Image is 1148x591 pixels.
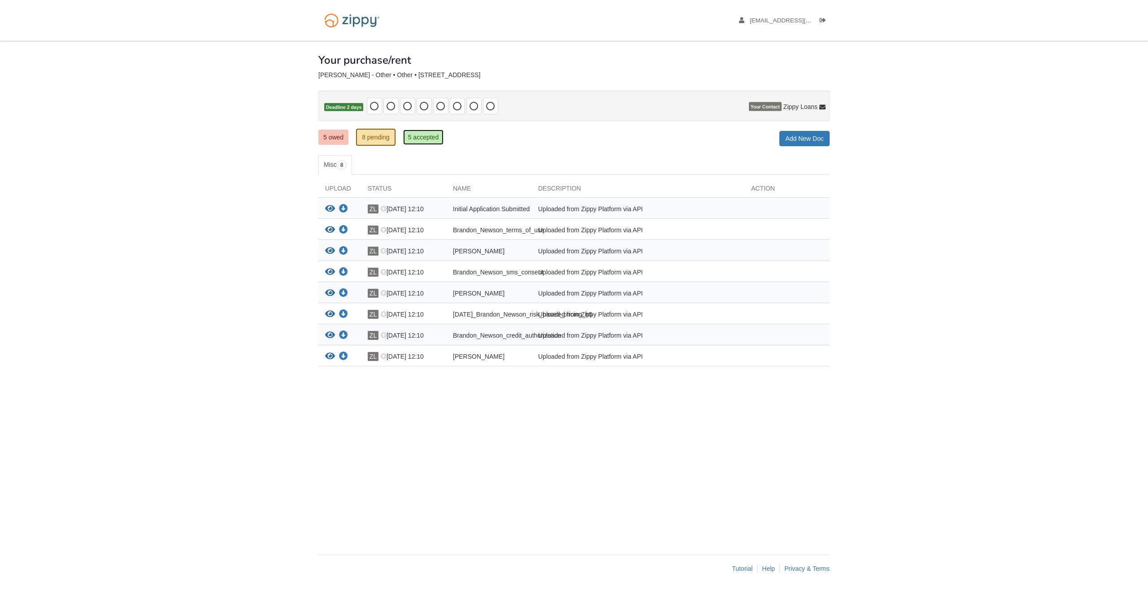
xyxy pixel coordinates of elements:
[380,205,424,213] span: [DATE] 12:10
[318,9,385,32] img: Logo
[339,290,348,297] a: Download Brandon_Newson_true_and_correct_consent
[453,248,504,255] span: [PERSON_NAME]
[380,290,424,297] span: [DATE] 12:10
[739,17,852,26] a: edit profile
[339,332,348,339] a: Download Brandon_Newson_credit_authorization
[368,331,378,340] span: ZL
[380,311,424,318] span: [DATE] 12:10
[325,226,335,235] button: View Brandon_Newson_terms_of_use
[368,247,378,256] span: ZL
[380,353,424,360] span: [DATE] 12:10
[325,310,335,319] button: View 10-13-2025_Brandon_Newson_risk_based_pricing_h5
[368,310,378,319] span: ZL
[339,311,348,318] a: Download 10-13-2025_Brandon_Newson_risk_based_pricing_h5
[453,353,504,360] span: [PERSON_NAME]
[361,184,446,197] div: Status
[744,184,830,197] div: Action
[368,289,378,298] span: ZL
[446,184,531,197] div: Name
[318,54,411,66] h1: Your purchase/rent
[325,289,335,298] button: View Brandon_Newson_true_and_correct_consent
[531,247,744,258] div: Uploaded from Zippy Platform via API
[339,353,348,361] a: Download Brandon_Newson_esign_consent
[531,204,744,216] div: Uploaded from Zippy Platform via API
[380,226,424,234] span: [DATE] 12:10
[403,130,444,145] a: 5 accepted
[380,269,424,276] span: [DATE] 12:10
[750,17,852,24] span: brandonnewson92@gmail.com
[453,269,544,276] span: Brandon_Newson_sms_consent
[368,204,378,213] span: ZL
[325,204,335,214] button: View Initial Application Submitted
[783,102,818,111] span: Zippy Loans
[453,205,530,213] span: Initial Application Submitted
[325,331,335,340] button: View Brandon_Newson_credit_authorization
[453,311,592,318] span: [DATE]_Brandon_Newson_risk_based_pricing_h5
[531,289,744,300] div: Uploaded from Zippy Platform via API
[380,332,424,339] span: [DATE] 12:10
[453,290,504,297] span: [PERSON_NAME]
[318,184,361,197] div: Upload
[339,206,348,213] a: Download Initial Application Submitted
[453,332,561,339] span: Brandon_Newson_credit_authorization
[368,268,378,277] span: ZL
[531,268,744,279] div: Uploaded from Zippy Platform via API
[325,352,335,361] button: View Brandon_Newson_esign_consent
[732,565,752,572] a: Tutorial
[531,310,744,322] div: Uploaded from Zippy Platform via API
[531,184,744,197] div: Description
[749,102,782,111] span: Your Contact
[318,71,830,79] div: [PERSON_NAME] - Other • Other • [STREET_ADDRESS]
[339,227,348,234] a: Download Brandon_Newson_terms_of_use
[820,17,830,26] a: Log out
[762,565,775,572] a: Help
[368,226,378,235] span: ZL
[784,565,830,572] a: Privacy & Terms
[368,352,378,361] span: ZL
[453,226,544,234] span: Brandon_Newson_terms_of_use
[339,269,348,276] a: Download Brandon_Newson_sms_consent
[531,226,744,237] div: Uploaded from Zippy Platform via API
[324,103,363,112] span: Deadline 2 days
[337,161,347,169] span: 8
[779,131,830,146] a: Add New Doc
[325,268,335,277] button: View Brandon_Newson_sms_consent
[339,248,348,255] a: Download Brandon_Newson_privacy_notice
[531,331,744,343] div: Uploaded from Zippy Platform via API
[380,248,424,255] span: [DATE] 12:10
[318,155,352,175] a: Misc
[325,247,335,256] button: View Brandon_Newson_privacy_notice
[356,129,396,146] a: 8 pending
[531,352,744,364] div: Uploaded from Zippy Platform via API
[318,130,348,145] a: 5 owed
